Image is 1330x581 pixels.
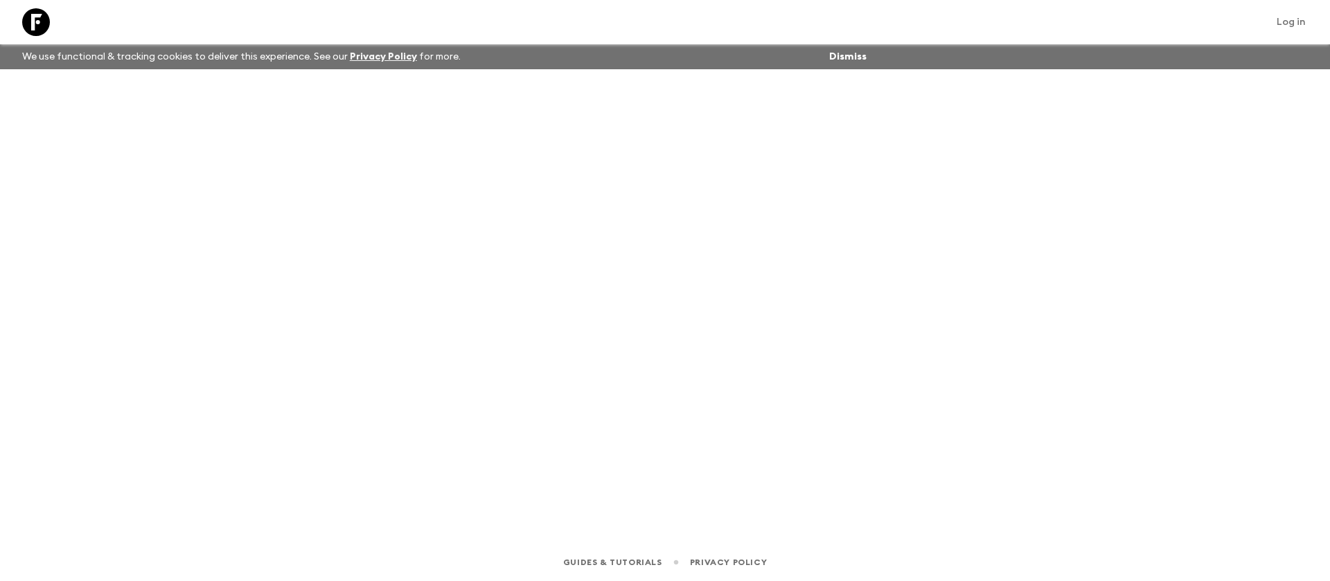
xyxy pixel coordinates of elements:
a: Privacy Policy [350,52,417,62]
a: Privacy Policy [690,555,767,570]
p: We use functional & tracking cookies to deliver this experience. See our for more. [17,44,466,69]
a: Log in [1269,12,1313,32]
button: Dismiss [826,47,870,66]
a: Guides & Tutorials [563,555,662,570]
